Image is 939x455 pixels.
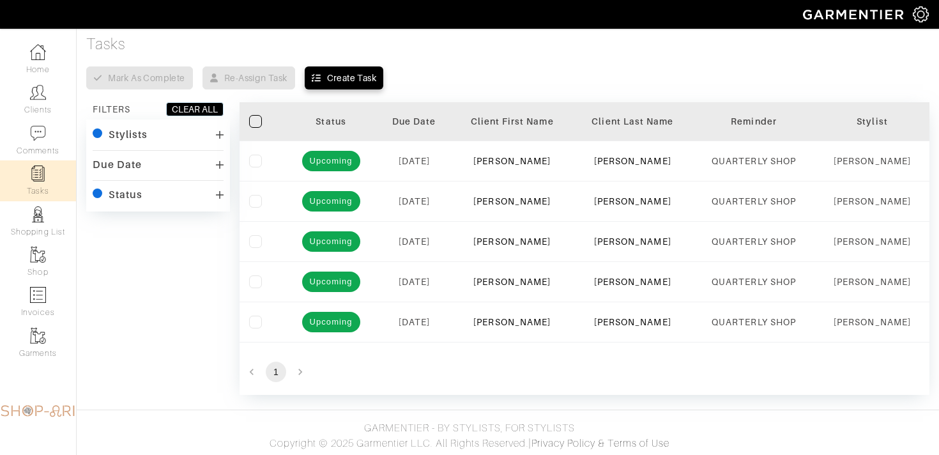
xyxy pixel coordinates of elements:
div: Stylists [109,128,148,141]
button: Create Task [305,66,383,89]
img: garmentier-logo-header-white-b43fb05a5012e4ada735d5af1a66efaba907eab6374d6393d1fbf88cb4ef424d.png [797,3,913,26]
img: gear-icon-white-bd11855cb880d31180b6d7d6211b90ccbf57a29d726f0c71d8c61bd08dd39cc2.png [913,6,929,22]
span: [DATE] [399,236,430,247]
span: Copyright © 2025 Garmentier LLC. All Rights Reserved. [270,438,528,449]
div: Due Date [386,115,442,128]
div: [PERSON_NAME] [825,275,920,288]
div: Due Date [93,158,142,171]
h4: Tasks [86,35,929,54]
div: [PERSON_NAME] [825,235,920,248]
div: CLEAR ALL [172,103,218,116]
span: [DATE] [399,196,430,206]
button: page 1 [266,362,286,382]
span: [DATE] [399,156,430,166]
img: garments-icon-b7da505a4dc4fd61783c78ac3ca0ef83fa9d6f193b1c9dc38574b1d14d53ca28.png [30,328,46,344]
div: Create Task [327,72,376,84]
div: QUARTERLY SHOP [702,235,805,248]
div: Status [294,115,367,128]
img: dashboard-icon-dbcd8f5a0b271acd01030246c82b418ddd0df26cd7fceb0bd07c9910d44c42f6.png [30,44,46,60]
div: Stylist [825,115,920,128]
span: Upcoming [302,155,360,167]
a: [PERSON_NAME] [473,236,551,247]
span: [DATE] [399,277,430,287]
span: Upcoming [302,275,360,288]
a: [PERSON_NAME] [594,196,671,206]
a: [PERSON_NAME] [473,277,551,287]
a: [PERSON_NAME] [473,196,551,206]
a: [PERSON_NAME] [594,277,671,287]
a: [PERSON_NAME] [594,236,671,247]
img: orders-icon-0abe47150d42831381b5fb84f609e132dff9fe21cb692f30cb5eec754e2cba89.png [30,287,46,303]
div: [PERSON_NAME] [825,195,920,208]
a: [PERSON_NAME] [473,156,551,166]
span: Upcoming [302,316,360,328]
div: [PERSON_NAME] [825,155,920,167]
span: [DATE] [399,317,430,327]
img: comment-icon-a0a6a9ef722e966f86d9cbdc48e553b5cf19dbc54f86b18d962a5391bc8f6eb6.png [30,125,46,141]
a: Privacy Policy & Terms of Use [531,438,669,449]
img: stylists-icon-eb353228a002819b7ec25b43dbf5f0378dd9e0616d9560372ff212230b889e62.png [30,206,46,222]
div: QUARTERLY SHOP [702,275,805,288]
div: QUARTERLY SHOP [702,155,805,167]
div: QUARTERLY SHOP [702,195,805,208]
nav: pagination navigation [240,362,929,382]
div: FILTERS [93,103,130,116]
img: clients-icon-6bae9207a08558b7cb47a8932f037763ab4055f8c8b6bfacd5dc20c3e0201464.png [30,84,46,100]
span: Upcoming [302,195,360,208]
a: [PERSON_NAME] [594,156,671,166]
a: [PERSON_NAME] [473,317,551,327]
img: garments-icon-b7da505a4dc4fd61783c78ac3ca0ef83fa9d6f193b1c9dc38574b1d14d53ca28.png [30,247,46,263]
div: Reminder [702,115,805,128]
div: QUARTERLY SHOP [702,316,805,328]
div: [PERSON_NAME] [825,316,920,328]
img: reminder-icon-8004d30b9f0a5d33ae49ab947aed9ed385cf756f9e5892f1edd6e32f2345188e.png [30,166,46,181]
a: [PERSON_NAME] [594,317,671,327]
button: CLEAR ALL [166,102,224,116]
div: Client Last Name [583,115,683,128]
div: Status [109,189,142,201]
div: Client First Name [461,115,563,128]
span: Upcoming [302,235,360,248]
